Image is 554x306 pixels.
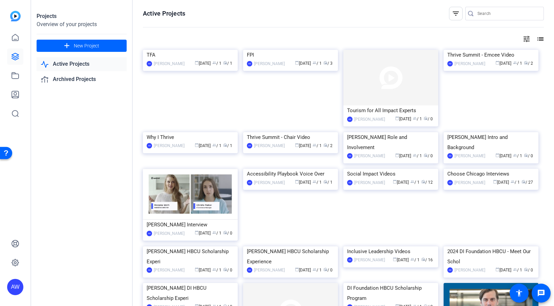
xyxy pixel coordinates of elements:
div: DI Foundation HBCU Scholarship Program [347,283,434,303]
div: TFA [147,50,234,60]
div: [PERSON_NAME] [354,179,385,186]
div: Overview of your projects [37,20,127,28]
span: group [313,180,317,184]
div: Thrive Summit - Emcee Video [447,50,535,60]
div: [PERSON_NAME] Intro and Background [447,132,535,152]
span: group [212,230,216,234]
span: / 1 [410,258,420,262]
div: Why I Thrive [147,132,234,142]
mat-icon: message [537,289,545,297]
span: / 1 [413,154,422,158]
div: AW [7,279,23,295]
span: / 16 [421,258,433,262]
span: / 1 [413,117,422,121]
span: / 27 [521,180,533,185]
span: radio [323,61,327,65]
div: [PERSON_NAME] [454,60,485,67]
span: calendar_today [195,230,199,234]
div: [PERSON_NAME] [254,179,285,186]
img: blue-gradient.svg [10,11,21,21]
span: / 12 [421,180,433,185]
span: calendar_today [495,153,499,157]
div: Accessibility Playbook Voice Over [247,169,334,179]
div: AW [147,231,152,236]
span: calendar_today [295,143,299,147]
span: / 1 [212,143,221,148]
span: / 1 [511,180,520,185]
span: group [513,153,517,157]
span: calendar_today [295,61,299,65]
span: [DATE] [493,180,509,185]
div: [PERSON_NAME] [154,60,185,67]
span: group [513,267,517,271]
div: [PERSON_NAME] [454,267,485,273]
span: [DATE] [295,143,311,148]
span: / 1 [513,268,522,272]
span: / 1 [513,154,522,158]
span: radio [524,267,528,271]
span: calendar_today [393,180,397,184]
div: [PERSON_NAME] [454,152,485,159]
div: [PERSON_NAME] Interview [147,220,234,230]
span: [DATE] [495,154,511,158]
button: New Project [37,40,127,52]
div: AW [247,180,252,185]
span: radio [524,61,528,65]
span: calendar_today [195,61,199,65]
span: calendar_today [393,257,397,261]
span: radio [421,257,425,261]
span: group [212,267,216,271]
span: New Project [74,42,99,49]
span: group [513,61,517,65]
span: radio [524,153,528,157]
span: calendar_today [495,267,499,271]
span: / 2 [323,143,333,148]
div: Social Impact Videos [347,169,434,179]
div: Projects [37,12,127,20]
a: Active Projects [37,57,127,71]
span: / 0 [424,117,433,121]
span: radio [223,230,227,234]
span: radio [424,116,428,120]
span: radio [323,267,327,271]
span: / 0 [424,154,433,158]
span: / 1 [313,61,322,66]
h1: Active Projects [143,9,185,18]
span: [DATE] [395,117,411,121]
div: AW [447,153,453,159]
mat-icon: accessibility [515,289,523,297]
div: AW [147,143,152,148]
span: [DATE] [495,61,511,66]
span: radio [323,143,327,147]
span: radio [521,180,526,184]
span: / 0 [223,268,232,272]
span: radio [323,180,327,184]
div: [PERSON_NAME] [154,230,185,237]
div: AW [347,153,353,159]
span: / 0 [323,268,333,272]
div: AW [347,180,353,185]
span: group [413,153,417,157]
span: calendar_today [493,180,497,184]
span: / 1 [323,180,333,185]
span: radio [421,180,425,184]
div: AW [347,257,353,263]
span: radio [223,267,227,271]
span: calendar_today [195,143,199,147]
span: / 1 [313,268,322,272]
span: / 1 [223,143,232,148]
span: [DATE] [495,268,511,272]
span: / 1 [313,180,322,185]
div: [PERSON_NAME] [254,60,285,67]
span: / 0 [223,231,232,236]
div: FPI [247,50,334,60]
span: / 0 [524,268,533,272]
div: [PERSON_NAME] DI HBCU Scholarship Experi [147,283,234,303]
div: [PERSON_NAME] [354,257,385,263]
div: [PERSON_NAME] [154,142,185,149]
span: [DATE] [195,268,211,272]
span: [DATE] [395,154,411,158]
div: [PERSON_NAME] [454,179,485,186]
span: / 1 [223,61,232,66]
mat-icon: list [536,35,544,43]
